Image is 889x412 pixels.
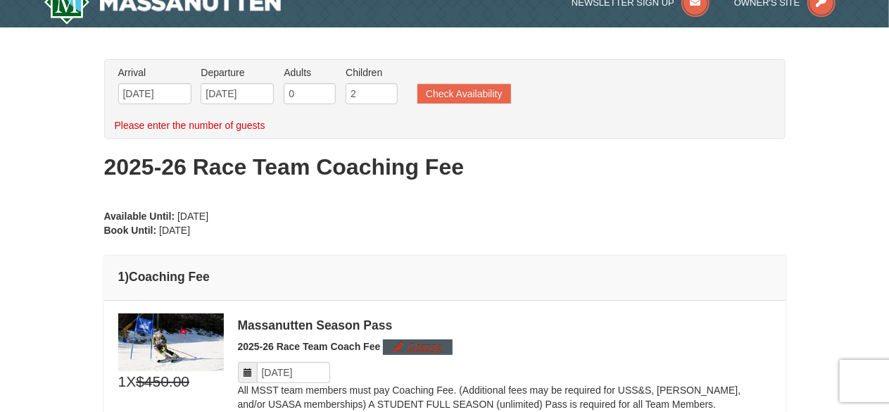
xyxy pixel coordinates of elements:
[104,211,175,222] strong: Available Until:
[125,270,129,284] span: )
[118,65,191,80] label: Arrival
[118,313,224,371] img: 6619937-211-5c6956ec.jpg
[136,371,189,392] span: $450.00
[383,339,453,355] button: Change
[118,371,127,392] span: 1
[104,225,157,236] strong: Book Until:
[238,383,771,411] p: All MSST team members must pay Coaching Fee. (Additional fees may be required for USS&S, [PERSON_...
[126,371,136,392] span: X
[115,118,760,132] div: Please enter the number of guests
[238,341,381,352] span: 2025-26 Race Team Coach Fee
[159,225,190,236] span: [DATE]
[201,65,274,80] label: Departure
[104,153,786,181] h1: 2025-26 Race Team Coaching Fee
[346,65,398,80] label: Children
[118,270,771,284] h4: 1 Coaching Fee
[238,318,771,332] div: Massanutten Season Pass
[284,65,336,80] label: Adults
[177,211,208,222] span: [DATE]
[417,84,511,104] button: Check Availability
